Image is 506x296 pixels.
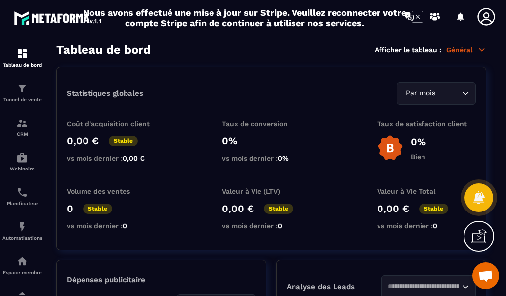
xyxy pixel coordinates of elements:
a: formationformationTableau de bord [2,41,42,75]
a: formationformationCRM [2,110,42,144]
p: Espace membre [2,270,42,275]
p: Stable [109,136,138,146]
span: Par mois [403,88,437,99]
h2: Nous avons effectué une mise à jour sur Stripe. Veuillez reconnecter votre compte Stripe afin de ... [83,7,407,28]
span: 0 [278,222,282,230]
p: Taux de conversion [222,120,321,127]
p: Tableau de bord [2,62,42,68]
p: Planificateur [2,201,42,206]
a: Ouvrir le chat [472,262,499,289]
p: vs mois dernier : [377,222,476,230]
p: Coût d'acquisition client [67,120,166,127]
p: vs mois dernier : [67,222,166,230]
p: Statistiques globales [67,89,143,98]
span: 0,00 € [123,154,145,162]
p: 0,00 € [377,203,409,214]
a: schedulerschedulerPlanificateur [2,179,42,213]
p: Stable [264,204,293,214]
p: vs mois dernier : [222,222,321,230]
p: Webinaire [2,166,42,171]
p: vs mois dernier : [67,154,166,162]
p: Dépenses publicitaire [67,275,256,284]
input: Search for option [388,281,460,292]
p: Analyse des Leads [287,282,381,291]
p: 0,00 € [67,135,99,147]
span: 0% [278,154,289,162]
p: vs mois dernier : [222,154,321,162]
div: Search for option [397,82,476,105]
img: automations [16,152,28,164]
img: logo [14,9,103,27]
img: automations [16,221,28,233]
a: automationsautomationsAutomatisations [2,213,42,248]
p: Général [446,45,486,54]
img: scheduler [16,186,28,198]
p: 0% [222,135,321,147]
p: Tunnel de vente [2,97,42,102]
a: formationformationTunnel de vente [2,75,42,110]
img: b-badge-o.b3b20ee6.svg [377,135,403,161]
p: 0,00 € [222,203,254,214]
p: Stable [83,204,112,214]
img: formation [16,83,28,94]
p: CRM [2,131,42,137]
span: 0 [123,222,127,230]
img: formation [16,48,28,60]
img: formation [16,117,28,129]
p: Taux de satisfaction client [377,120,476,127]
p: Afficher le tableau : [375,46,441,54]
a: automationsautomationsEspace membre [2,248,42,283]
p: 0 [67,203,73,214]
p: Bien [411,153,426,161]
img: automations [16,255,28,267]
p: Valeur à Vie (LTV) [222,187,321,195]
p: Stable [419,204,448,214]
input: Search for option [437,88,460,99]
p: Volume des ventes [67,187,166,195]
h3: Tableau de bord [56,43,151,57]
a: automationsautomationsWebinaire [2,144,42,179]
span: 0 [433,222,437,230]
p: 0% [411,136,426,148]
p: Valeur à Vie Total [377,187,476,195]
p: Automatisations [2,235,42,241]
